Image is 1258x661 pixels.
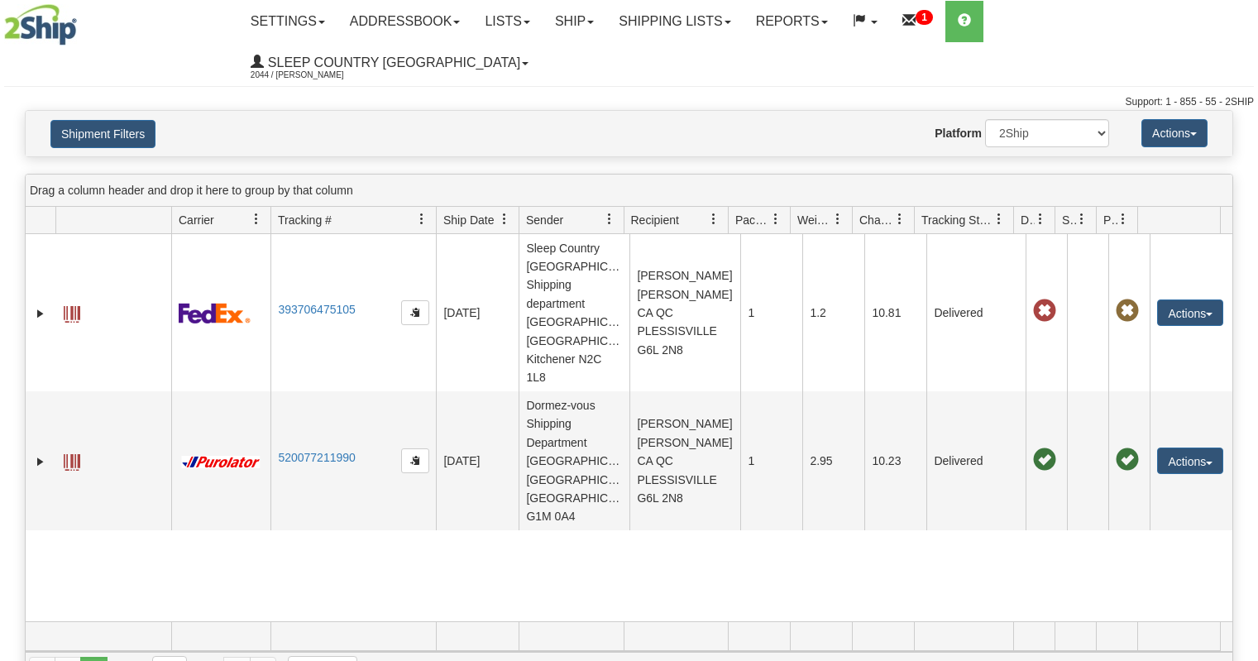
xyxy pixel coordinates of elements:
[926,391,1026,530] td: Delivered
[278,451,355,464] a: 520077211990
[596,205,624,233] a: Sender filter column settings
[32,453,49,470] a: Expand
[1109,205,1137,233] a: Pickup Status filter column settings
[4,4,77,46] img: logo2044.jpg
[472,1,542,42] a: Lists
[278,212,332,228] span: Tracking #
[859,212,894,228] span: Charge
[735,212,770,228] span: Packages
[436,391,519,530] td: [DATE]
[337,1,473,42] a: Addressbook
[1033,448,1056,472] span: On time
[251,67,375,84] span: 2044 / [PERSON_NAME]
[1026,205,1055,233] a: Delivery Status filter column settings
[278,303,355,316] a: 393706475105
[606,1,743,42] a: Shipping lists
[32,305,49,322] a: Expand
[762,205,790,233] a: Packages filter column settings
[631,212,679,228] span: Recipient
[1021,212,1035,228] span: Delivery Status
[744,1,840,42] a: Reports
[802,234,864,391] td: 1.2
[629,391,740,530] td: [PERSON_NAME] [PERSON_NAME] CA QC PLESSISVILLE G6L 2N8
[1033,299,1056,323] span: Late
[864,234,926,391] td: 10.81
[64,299,80,325] a: Label
[179,212,214,228] span: Carrier
[740,234,802,391] td: 1
[985,205,1013,233] a: Tracking Status filter column settings
[64,447,80,473] a: Label
[238,42,541,84] a: Sleep Country [GEOGRAPHIC_DATA] 2044 / [PERSON_NAME]
[1103,212,1117,228] span: Pickup Status
[921,212,993,228] span: Tracking Status
[1220,246,1256,414] iframe: chat widget
[179,456,263,468] img: 11 - Purolator
[526,212,563,228] span: Sender
[1157,448,1223,474] button: Actions
[1157,299,1223,326] button: Actions
[242,205,270,233] a: Carrier filter column settings
[401,300,429,325] button: Copy to clipboard
[443,212,494,228] span: Ship Date
[890,1,945,42] a: 1
[1062,212,1076,228] span: Shipment Issues
[519,234,629,391] td: Sleep Country [GEOGRAPHIC_DATA] Shipping department [GEOGRAPHIC_DATA] [GEOGRAPHIC_DATA] Kitchener...
[700,205,728,233] a: Recipient filter column settings
[935,125,982,141] label: Platform
[238,1,337,42] a: Settings
[401,448,429,473] button: Copy to clipboard
[436,234,519,391] td: [DATE]
[740,391,802,530] td: 1
[629,234,740,391] td: [PERSON_NAME] [PERSON_NAME] CA QC PLESSISVILLE G6L 2N8
[179,303,251,323] img: 2 - FedEx Express®
[926,234,1026,391] td: Delivered
[864,391,926,530] td: 10.23
[797,212,832,228] span: Weight
[490,205,519,233] a: Ship Date filter column settings
[802,391,864,530] td: 2.95
[1068,205,1096,233] a: Shipment Issues filter column settings
[916,10,933,25] sup: 1
[824,205,852,233] a: Weight filter column settings
[519,391,629,530] td: Dormez-vous Shipping Department [GEOGRAPHIC_DATA] [GEOGRAPHIC_DATA] [GEOGRAPHIC_DATA] G1M 0A4
[264,55,520,69] span: Sleep Country [GEOGRAPHIC_DATA]
[1141,119,1208,147] button: Actions
[50,120,155,148] button: Shipment Filters
[408,205,436,233] a: Tracking # filter column settings
[4,95,1254,109] div: Support: 1 - 855 - 55 - 2SHIP
[1116,299,1139,323] span: Pickup Not Assigned
[1116,448,1139,472] span: Pickup Successfully created
[543,1,606,42] a: Ship
[26,175,1232,207] div: grid grouping header
[886,205,914,233] a: Charge filter column settings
